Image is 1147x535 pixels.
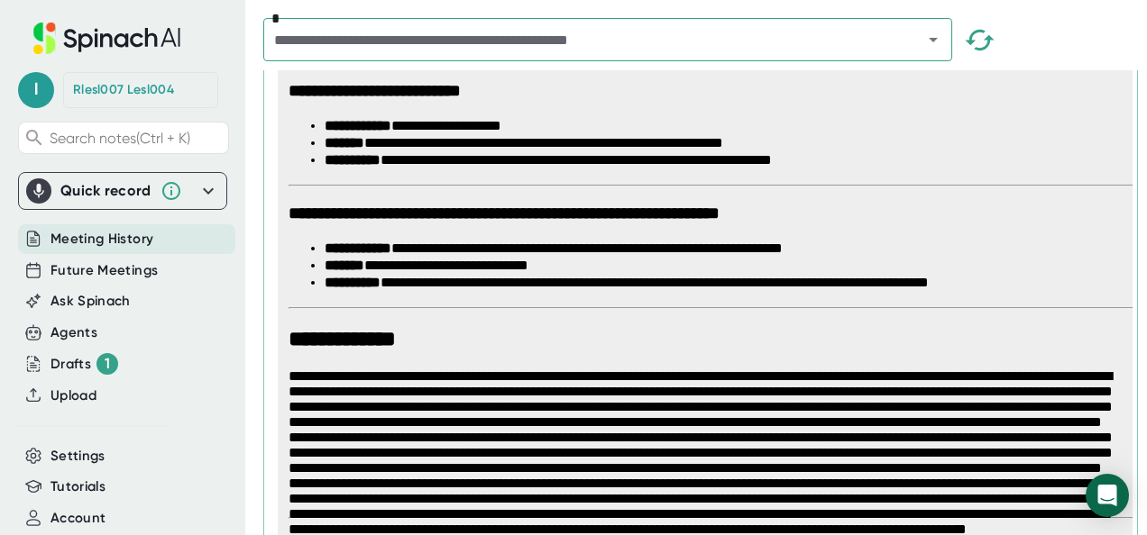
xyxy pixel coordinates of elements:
button: Meeting History [50,229,153,249]
span: l [18,72,54,108]
div: Drafts [50,353,118,375]
div: Quick record [60,182,151,200]
button: Settings [50,446,106,467]
button: Future Meetings [50,260,158,281]
div: Open Intercom Messenger [1086,474,1129,517]
button: Drafts 1 [50,353,118,375]
div: Quick record [26,173,219,209]
button: Upload [50,385,96,406]
button: Open [921,27,946,52]
div: 1 [96,353,118,375]
div: Rlesl007 Lesl004 [73,82,174,98]
button: Agents [50,322,97,343]
button: Account [50,508,106,529]
span: Search notes (Ctrl + K) [50,130,190,147]
button: Tutorials [50,476,106,497]
button: Ask Spinach [50,291,131,312]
